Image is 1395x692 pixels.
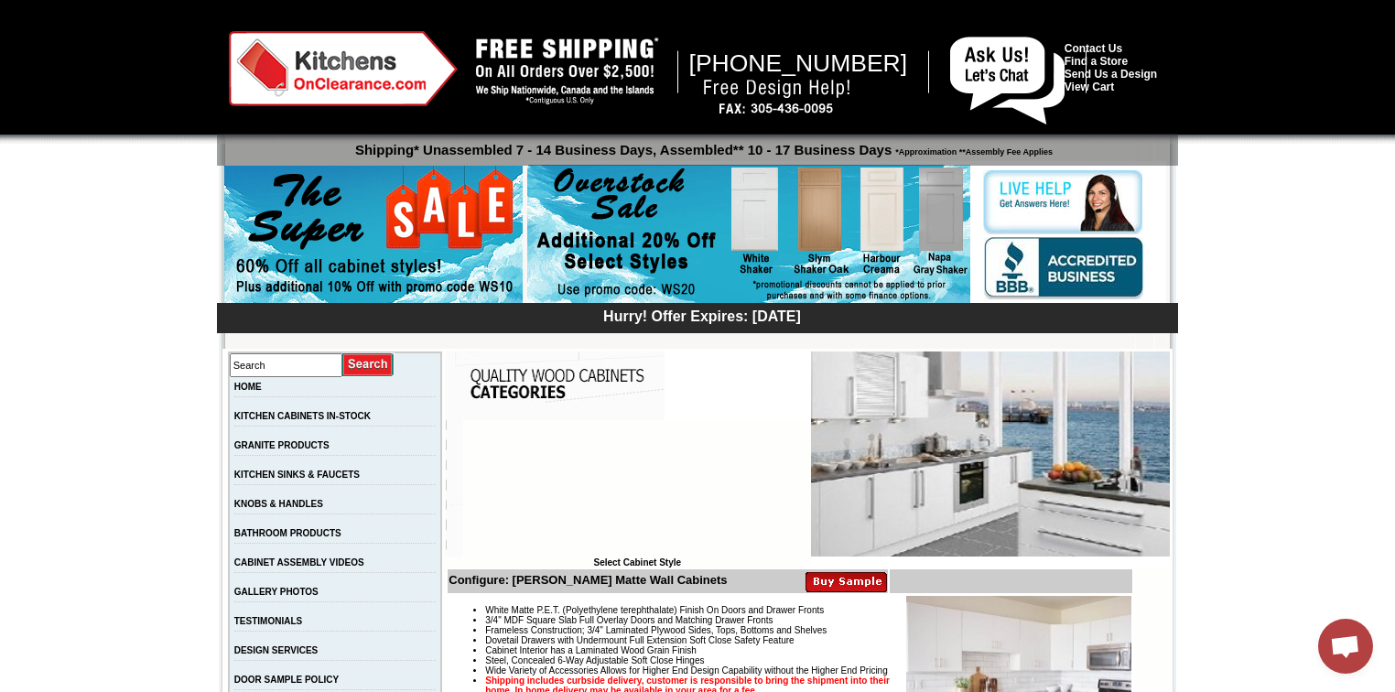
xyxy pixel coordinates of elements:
a: DESIGN SERVICES [234,645,319,655]
span: [PHONE_NUMBER] [689,49,908,77]
a: BATHROOM PRODUCTS [234,528,341,538]
span: White Matte P.E.T. (Polyethylene terephthalate) Finish On Doors and Drawer Fronts [485,605,824,615]
span: Steel, Concealed 6-Way Adjustable Soft Close Hinges [485,655,704,665]
iframe: Browser incompatible [463,420,811,557]
a: KITCHEN SINKS & FAUCETS [234,470,360,480]
a: Open chat [1318,619,1373,674]
img: Rayne White Matte [811,351,1170,557]
a: CABINET ASSEMBLY VIDEOS [234,557,364,568]
a: GALLERY PHOTOS [234,587,319,597]
p: Shipping* Unassembled 7 - 14 Business Days, Assembled** 10 - 17 Business Days [226,134,1178,157]
a: Find a Store [1065,55,1128,68]
a: Contact Us [1065,42,1122,55]
a: KNOBS & HANDLES [234,499,323,509]
div: Hurry! Offer Expires: [DATE] [226,306,1178,325]
span: 3/4" MDF Square Slab Full Overlay Doors and Matching Drawer Fronts [485,615,773,625]
span: Frameless Construction; 3/4" Laminated Plywood Sides, Tops, Bottoms and Shelves [485,625,827,635]
span: Wide Variety of Accessories Allows for Higher End Design Capability without the Higher End Pricing [485,665,887,676]
span: *Approximation **Assembly Fee Applies [892,143,1053,157]
b: Configure: [PERSON_NAME] Matte Wall Cabinets [449,573,727,587]
a: TESTIMONIALS [234,616,302,626]
a: KITCHEN CABINETS IN-STOCK [234,411,371,421]
b: Select Cabinet Style [593,557,681,568]
a: View Cart [1065,81,1114,93]
input: Submit [342,352,395,377]
a: Send Us a Design [1065,68,1157,81]
a: HOME [234,382,262,392]
img: Kitchens on Clearance Logo [229,31,458,106]
a: DOOR SAMPLE POLICY [234,675,339,685]
a: GRANITE PRODUCTS [234,440,330,450]
span: Cabinet Interior has a Laminated Wood Grain Finish [485,645,697,655]
span: Dovetail Drawers with Undermount Full Extension Soft Close Safety Feature [485,635,794,645]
